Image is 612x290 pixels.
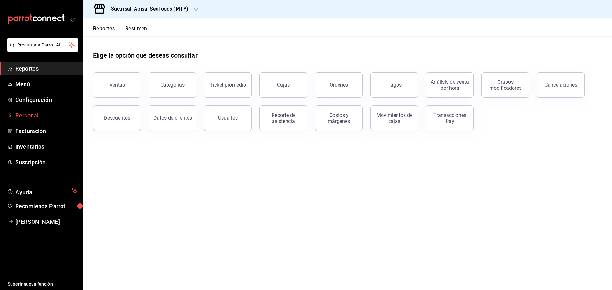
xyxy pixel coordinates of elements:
div: Transacciones Pay [430,112,470,124]
button: Pregunta a Parrot AI [7,38,78,52]
span: Reportes [15,64,77,73]
div: Usuarios [218,115,238,121]
div: Datos de clientes [153,115,192,121]
div: Descuentos [104,115,130,121]
button: Ticket promedio [204,72,252,98]
button: Análisis de venta por hora [426,72,474,98]
button: Reportes [93,25,115,36]
button: Grupos modificadores [481,72,529,98]
div: Costos y márgenes [319,112,359,124]
button: Resumen [125,25,147,36]
span: Sugerir nueva función [8,281,77,287]
button: Categorías [149,72,196,98]
div: Análisis de venta por hora [430,79,470,91]
button: open_drawer_menu [70,17,75,22]
a: Pregunta a Parrot AI [4,46,78,53]
div: Cancelaciones [544,82,577,88]
div: Ventas [109,82,125,88]
button: Costos y márgenes [315,105,363,131]
span: Personal [15,111,77,120]
div: Reporte de asistencia [264,112,303,124]
span: Facturación [15,127,77,135]
span: [PERSON_NAME] [15,217,77,226]
span: Configuración [15,95,77,104]
span: Inventarios [15,142,77,151]
button: Órdenes [315,72,363,98]
div: Órdenes [330,82,348,88]
div: Categorías [160,82,185,88]
span: Suscripción [15,158,77,166]
div: Ticket promedio [210,82,246,88]
button: Descuentos [93,105,141,131]
button: Reporte de asistencia [259,105,307,131]
div: Movimientos de cajas [375,112,414,124]
button: Movimientos de cajas [370,105,418,131]
div: Cajas [277,81,290,89]
div: navigation tabs [93,25,147,36]
div: Grupos modificadores [485,79,525,91]
h3: Sucursal: Abisal Seafoods (MTY) [106,5,188,13]
span: Menú [15,80,77,88]
a: Cajas [259,72,307,98]
button: Cancelaciones [537,72,585,98]
span: Pregunta a Parrot AI [17,42,69,48]
div: Pagos [387,82,402,88]
button: Ventas [93,72,141,98]
button: Pagos [370,72,418,98]
button: Transacciones Pay [426,105,474,131]
h1: Elige la opción que deseas consultar [93,51,198,60]
span: Recomienda Parrot [15,202,77,210]
span: Ayuda [15,187,69,195]
button: Datos de clientes [149,105,196,131]
button: Usuarios [204,105,252,131]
